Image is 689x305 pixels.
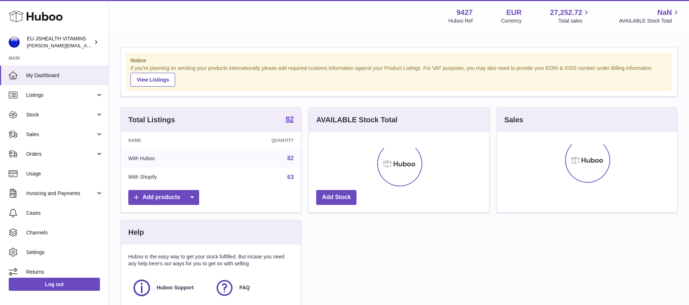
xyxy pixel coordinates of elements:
[26,131,96,138] span: Sales
[130,57,668,64] strong: Notice
[132,278,207,298] a: Huboo Support
[619,17,680,24] span: AVAILABLE Stock Total
[316,190,356,205] a: Add Stock
[26,210,103,217] span: Cases
[239,284,250,291] span: FAQ
[26,92,96,99] span: Listings
[448,17,473,24] div: Huboo Ref
[130,65,668,87] div: If you're planning on sending your products internationally please add required customs informati...
[128,253,294,267] p: Huboo is the easy way to get your stock fulfilled. But incase you need any help here's our ways f...
[121,149,218,168] td: With Huboo
[316,115,397,125] h3: AVAILABLE Stock Total
[26,190,96,197] span: Invoicing and Payments
[456,8,473,17] strong: 9427
[130,73,175,87] a: View Listings
[27,43,146,48] span: [PERSON_NAME][EMAIL_ADDRESS][DOMAIN_NAME]
[215,278,290,298] a: FAQ
[26,249,103,256] span: Settings
[550,8,591,24] a: 27,252.72 Total sales
[9,37,20,48] img: laura@jessicasepel.com
[286,115,294,123] strong: 82
[26,72,103,79] span: My Dashboard
[218,132,301,149] th: Quantity
[657,8,672,17] span: NaN
[506,8,521,17] strong: EUR
[26,111,96,118] span: Stock
[26,229,103,236] span: Channels
[287,174,294,180] a: 63
[9,278,100,291] a: Log out
[501,17,522,24] div: Currency
[287,155,294,161] a: 82
[558,17,591,24] span: Total sales
[504,115,523,125] h3: Sales
[157,284,194,291] span: Huboo Support
[286,115,294,124] a: 82
[26,170,103,177] span: Usage
[128,190,199,205] a: Add products
[128,227,144,237] h3: Help
[128,115,175,125] h3: Total Listings
[121,132,218,149] th: Name
[27,35,92,49] div: EU JSHEALTH VITAMINS
[26,151,96,158] span: Orders
[619,8,680,24] a: NaN AVAILABLE Stock Total
[26,269,103,276] span: Returns
[550,8,582,17] span: 27,252.72
[121,168,218,187] td: With Shopify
